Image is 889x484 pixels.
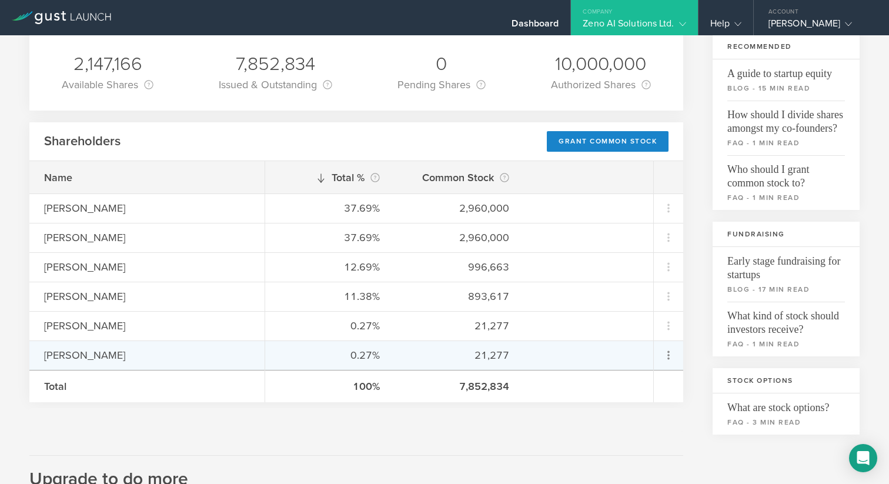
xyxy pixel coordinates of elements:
[713,302,860,356] a: What kind of stock should investors receive?faq - 1 min read
[409,318,509,333] div: 21,277
[280,379,380,394] div: 100%
[397,52,486,76] div: 0
[219,52,332,76] div: 7,852,834
[62,76,153,93] div: Available Shares
[727,101,845,135] span: How should I divide shares amongst my co-founders?
[727,247,845,282] span: Early stage fundraising for startups
[713,34,860,59] h3: Recommended
[409,379,509,394] div: 7,852,834
[849,444,877,472] div: Open Intercom Messenger
[547,131,669,152] div: Grant Common Stock
[280,201,380,216] div: 37.69%
[409,259,509,275] div: 996,663
[280,318,380,333] div: 0.27%
[512,18,559,35] div: Dashboard
[583,18,686,35] div: Zeno AI Solutions Ltd.
[713,59,860,101] a: A guide to startup equityblog - 15 min read
[727,339,845,349] small: faq - 1 min read
[727,83,845,94] small: blog - 15 min read
[280,348,380,363] div: 0.27%
[727,59,845,81] span: A guide to startup equity
[44,133,121,150] h2: Shareholders
[713,393,860,435] a: What are stock options?faq - 3 min read
[710,18,741,35] div: Help
[409,348,509,363] div: 21,277
[551,52,651,76] div: 10,000,000
[44,201,250,216] div: [PERSON_NAME]
[713,155,860,210] a: Who should I grant common stock to?faq - 1 min read
[551,76,651,93] div: Authorized Shares
[713,222,860,247] h3: Fundraising
[44,289,250,304] div: [PERSON_NAME]
[280,169,380,186] div: Total %
[44,318,250,333] div: [PERSON_NAME]
[713,101,860,155] a: How should I divide shares amongst my co-founders?faq - 1 min read
[44,348,250,363] div: [PERSON_NAME]
[713,247,860,302] a: Early stage fundraising for startupsblog - 17 min read
[409,289,509,304] div: 893,617
[44,379,250,394] div: Total
[397,76,486,93] div: Pending Shares
[727,192,845,203] small: faq - 1 min read
[409,169,509,186] div: Common Stock
[44,259,250,275] div: [PERSON_NAME]
[409,201,509,216] div: 2,960,000
[62,52,153,76] div: 2,147,166
[280,289,380,304] div: 11.38%
[727,155,845,190] span: Who should I grant common stock to?
[713,368,860,393] h3: Stock Options
[768,18,868,35] div: [PERSON_NAME]
[727,417,845,428] small: faq - 3 min read
[727,393,845,415] span: What are stock options?
[280,259,380,275] div: 12.69%
[409,230,509,245] div: 2,960,000
[219,76,332,93] div: Issued & Outstanding
[44,170,250,185] div: Name
[727,284,845,295] small: blog - 17 min read
[280,230,380,245] div: 37.69%
[727,302,845,336] span: What kind of stock should investors receive?
[44,230,250,245] div: [PERSON_NAME]
[727,138,845,148] small: faq - 1 min read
